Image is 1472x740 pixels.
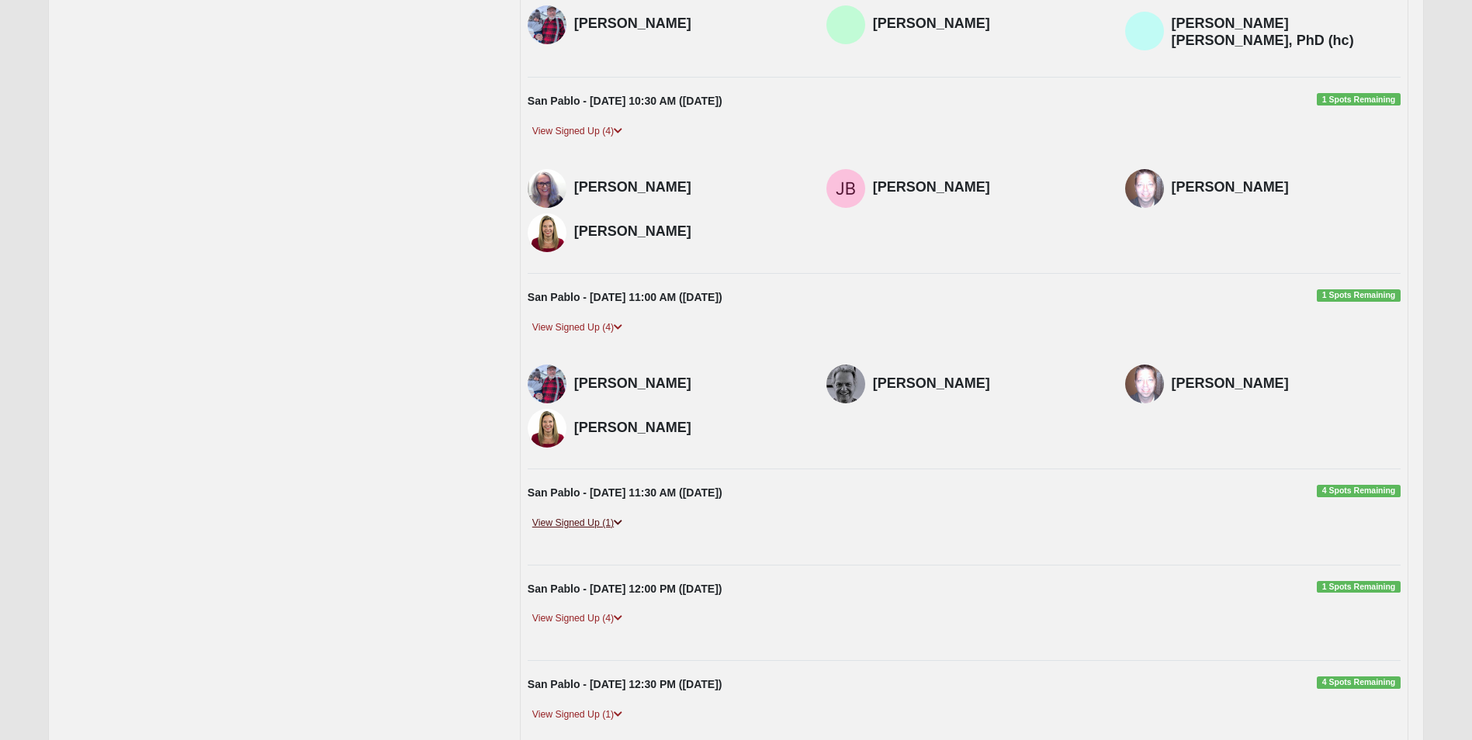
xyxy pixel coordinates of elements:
h4: [PERSON_NAME] [574,223,803,240]
span: 1 Spots Remaining [1317,289,1400,302]
h4: [PERSON_NAME] [873,179,1102,196]
h4: [PERSON_NAME] [873,16,1102,33]
span: 4 Spots Remaining [1317,676,1400,689]
h4: [PERSON_NAME] [574,16,803,33]
a: View Signed Up (4) [528,320,627,336]
img: Julianne Parish [528,213,566,252]
strong: San Pablo - [DATE] 12:00 PM ([DATE]) [528,583,722,595]
strong: San Pablo - [DATE] 10:30 AM ([DATE]) [528,95,722,107]
a: View Signed Up (4) [528,123,627,140]
img: Roxanne Buckland [528,169,566,208]
h4: [PERSON_NAME] [873,375,1102,392]
strong: San Pablo - [DATE] 12:30 PM ([DATE]) [528,678,722,690]
strong: San Pablo - [DATE] 11:00 AM ([DATE]) [528,291,722,303]
img: Julianne Parish [528,409,566,448]
strong: San Pablo - [DATE] 11:30 AM ([DATE]) [528,486,722,499]
span: 4 Spots Remaining [1317,485,1400,497]
img: Juli Black [826,169,865,208]
a: View Signed Up (4) [528,610,627,627]
img: Paul Zoyes [528,5,566,44]
span: 1 Spots Remaining [1317,93,1400,105]
img: Rev. Florence PATRICIA REED-WATKINS, PhD (hc) [1125,12,1164,50]
h4: [PERSON_NAME] [574,179,803,196]
h4: [PERSON_NAME] [PERSON_NAME], PhD (hc) [1172,16,1401,49]
h4: [PERSON_NAME] [1172,179,1401,196]
img: Paul Zoyes [528,365,566,403]
img: Johnnie McLaughlin [1125,365,1164,403]
h4: [PERSON_NAME] [574,420,803,437]
span: 1 Spots Remaining [1317,581,1400,593]
img: Lyle Sinell [826,365,865,403]
h4: [PERSON_NAME] [574,375,803,392]
img: Sharon White [826,5,865,44]
a: View Signed Up (1) [528,707,627,723]
img: Johnnie McLaughlin [1125,169,1164,208]
a: View Signed Up (1) [528,515,627,531]
h4: [PERSON_NAME] [1172,375,1401,392]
